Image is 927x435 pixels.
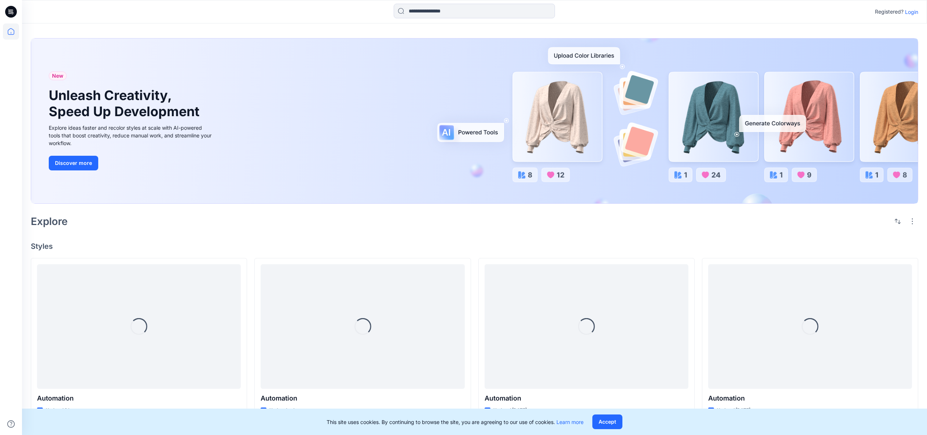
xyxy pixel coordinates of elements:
button: Accept [592,414,622,429]
div: Explore ideas faster and recolor styles at scale with AI-powered tools that boost creativity, red... [49,124,214,147]
span: New [52,71,63,80]
p: This site uses cookies. By continuing to browse the site, you are agreeing to our use of cookies. [327,418,584,426]
h2: Explore [31,215,68,227]
h4: Styles [31,242,918,251]
h1: Unleash Creativity, Speed Up Development [49,88,203,119]
p: Automation [261,393,464,403]
p: Updated 2 hours ago [46,406,89,414]
p: Login [905,8,918,16]
p: Updated a day ago [269,406,309,414]
p: Automation [708,393,912,403]
a: Discover more [49,156,214,170]
p: Updated [DATE] [493,406,527,414]
p: Automation [485,393,688,403]
p: Updated [DATE] [717,406,750,414]
button: Discover more [49,156,98,170]
a: Learn more [556,419,584,425]
p: Registered? [875,7,904,16]
p: Automation [37,393,241,403]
